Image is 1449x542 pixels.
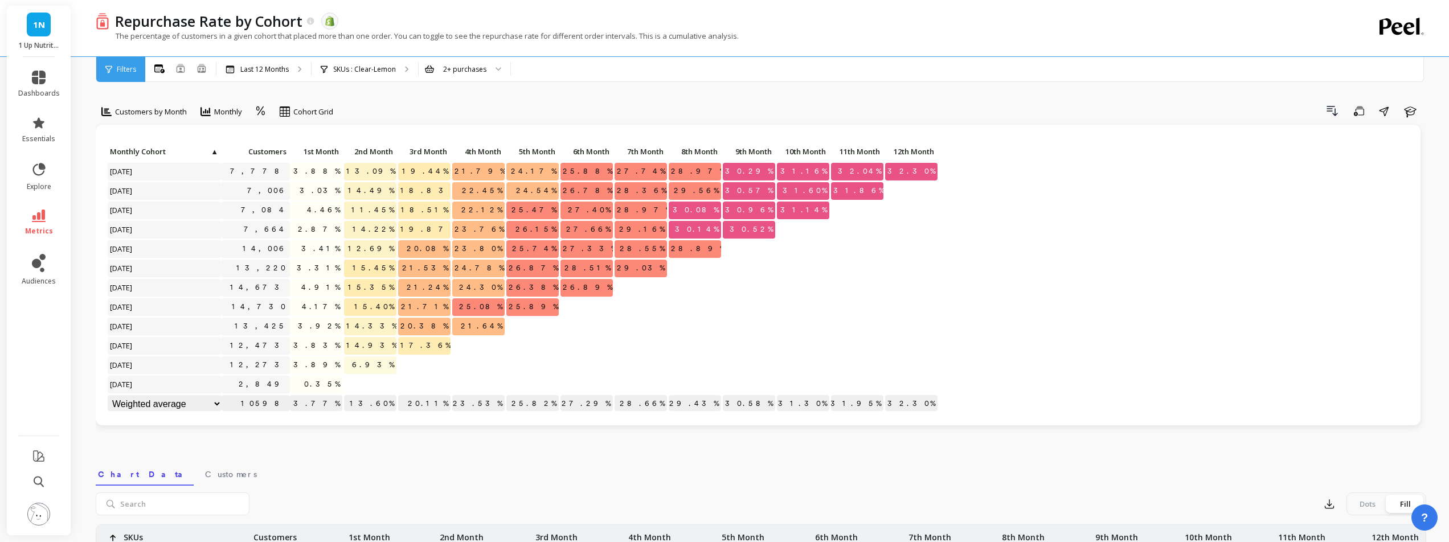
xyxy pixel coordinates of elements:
[296,318,342,335] span: 3.92%
[885,143,939,161] div: Toggle SortBy
[506,143,559,159] p: 5th Month
[108,356,136,373] span: [DATE]
[22,134,55,143] span: essentials
[452,221,506,238] span: 23.76%
[452,260,506,277] span: 24.78%
[443,64,486,75] div: 2+ purchases
[615,163,668,180] span: 27.74%
[509,163,559,180] span: 24.17%
[210,147,218,156] span: ▲
[18,41,60,50] p: 1 Up Nutrition
[232,318,290,335] a: 13,425
[399,298,451,315] span: 21.71%
[343,143,398,161] div: Toggle SortBy
[305,202,342,219] span: 4.46%
[236,376,290,393] a: 2,849
[108,260,136,277] span: [DATE]
[778,202,829,219] span: 31.14%
[240,240,290,257] a: 14,006
[457,298,505,315] span: 25.08%
[398,337,453,354] span: 17.36%
[228,356,290,373] a: 12,273
[290,143,342,159] p: 1st Month
[780,182,829,199] span: 31.60%
[300,298,342,315] span: 4.17%
[352,298,396,315] span: 15.40%
[672,182,721,199] span: 29.56%
[344,143,396,159] p: 2nd Month
[107,143,161,161] div: Toggle SortBy
[350,356,396,373] span: 6.93%
[509,202,559,219] span: 25.47%
[560,163,615,180] span: 25.88%
[885,143,938,159] p: 12th Month
[350,260,396,277] span: 15.45%
[836,163,883,180] span: 32.04%
[560,240,619,257] span: 27.33%
[615,260,667,277] span: 29.03%
[96,13,109,30] img: header icon
[722,143,776,161] div: Toggle SortBy
[398,143,452,161] div: Toggle SortBy
[560,395,613,412] p: 27.29%
[669,240,727,257] span: 28.89%
[669,143,721,159] p: 8th Month
[108,221,136,238] span: [DATE]
[399,202,451,219] span: 18.51%
[228,279,290,296] a: 14,673
[514,182,559,199] span: 24.54%
[346,182,396,199] span: 14.49%
[400,147,447,156] span: 3rd Month
[723,202,775,219] span: 30.96%
[234,260,290,277] a: 13,220
[452,395,505,412] p: 23.53%
[108,298,136,315] span: [DATE]
[33,18,45,31] span: 1N
[727,221,775,238] span: 30.52%
[325,16,335,26] img: api.shopify.svg
[460,182,505,199] span: 22.45%
[299,240,342,257] span: 3.41%
[560,279,615,296] span: 26.89%
[228,163,290,180] a: 7,778
[291,163,342,180] span: 3.88%
[245,182,290,199] a: 7,006
[560,182,615,199] span: 26.78%
[299,279,342,296] span: 4.91%
[778,163,829,180] span: 31.16%
[398,182,458,199] span: 18.83%
[110,147,210,156] span: Monthly Cohort
[289,143,343,161] div: Toggle SortBy
[96,459,1426,486] nav: Tabs
[459,202,505,219] span: 22.12%
[830,143,885,161] div: Toggle SortBy
[455,147,501,156] span: 4th Month
[831,143,883,159] p: 11th Month
[452,143,506,161] div: Toggle SortBy
[292,147,339,156] span: 1st Month
[1386,495,1424,513] div: Fill
[27,182,51,191] span: explore
[25,227,53,236] span: metrics
[885,395,938,412] p: 32.30%
[777,395,829,412] p: 31.30%
[98,469,191,480] span: Chart Data
[452,163,507,180] span: 21.79%
[398,221,458,238] span: 19.87%
[615,395,667,412] p: 28.66%
[506,279,560,296] span: 26.38%
[509,147,555,156] span: 5th Month
[240,65,289,74] p: Last 12 Months
[108,279,136,296] span: [DATE]
[831,182,886,199] span: 31.86%
[344,163,398,180] span: 13.09%
[1411,504,1438,531] button: ?
[723,395,775,412] p: 30.58%
[615,202,673,219] span: 28.97%
[506,298,560,315] span: 25.89%
[398,395,451,412] p: 20.11%
[108,163,136,180] span: [DATE]
[673,221,721,238] span: 30.14%
[18,89,60,98] span: dashboards
[96,492,249,515] input: Search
